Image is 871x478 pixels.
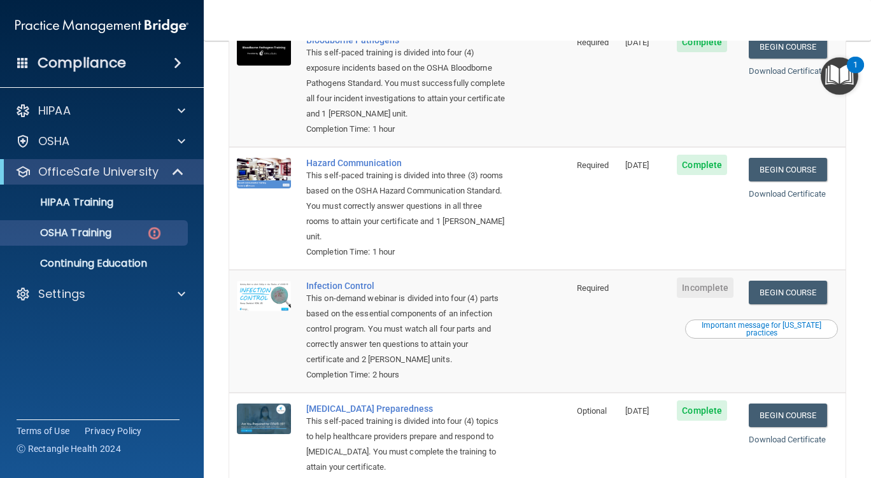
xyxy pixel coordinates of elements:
a: OfficeSafe University [15,164,185,179]
a: Begin Course [749,158,826,181]
span: Complete [677,32,727,52]
span: [DATE] [625,406,649,416]
div: This on-demand webinar is divided into four (4) parts based on the essential components of an inf... [306,291,506,367]
button: Open Resource Center, 1 new notification [821,57,858,95]
a: Begin Course [749,404,826,427]
p: HIPAA Training [8,196,113,209]
a: Begin Course [749,35,826,59]
h4: Compliance [38,54,126,72]
p: Continuing Education [8,257,182,270]
span: Optional [577,406,607,416]
a: Settings [15,286,185,302]
a: Privacy Policy [85,425,142,437]
p: OSHA [38,134,70,149]
div: Completion Time: 1 hour [306,244,506,260]
span: [DATE] [625,38,649,47]
div: This self-paced training is divided into four (4) exposure incidents based on the OSHA Bloodborne... [306,45,506,122]
a: Infection Control [306,281,506,291]
div: Completion Time: 2 hours [306,367,506,383]
a: Begin Course [749,281,826,304]
button: Read this if you are a dental practitioner in the state of CA [685,320,838,339]
a: Terms of Use [17,425,69,437]
p: OfficeSafe University [38,164,159,179]
img: PMB logo [15,13,188,39]
p: OSHA Training [8,227,111,239]
p: HIPAA [38,103,71,118]
a: [MEDICAL_DATA] Preparedness [306,404,506,414]
a: Download Certificate [749,435,826,444]
span: Complete [677,400,727,421]
span: Required [577,38,609,47]
a: Download Certificate [749,66,826,76]
div: This self-paced training is divided into four (4) topics to help healthcare providers prepare and... [306,414,506,475]
a: OSHA [15,134,185,149]
div: 1 [853,65,858,81]
a: Hazard Communication [306,158,506,168]
span: Ⓒ Rectangle Health 2024 [17,442,121,455]
span: Incomplete [677,278,733,298]
span: Required [577,283,609,293]
span: Required [577,160,609,170]
a: Download Certificate [749,189,826,199]
a: HIPAA [15,103,185,118]
div: Completion Time: 1 hour [306,122,506,137]
p: Settings [38,286,85,302]
img: danger-circle.6113f641.png [146,225,162,241]
div: This self-paced training is divided into three (3) rooms based on the OSHA Hazard Communication S... [306,168,506,244]
span: [DATE] [625,160,649,170]
span: Complete [677,155,727,175]
div: Important message for [US_STATE] practices [687,321,836,337]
